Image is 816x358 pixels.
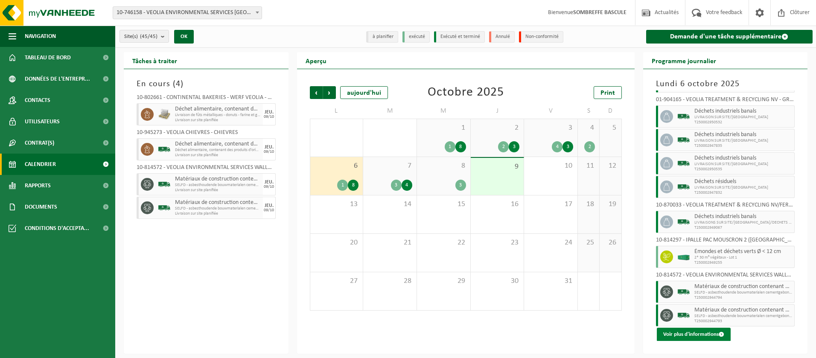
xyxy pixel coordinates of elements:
strong: SOMBREFFE BASCULE [573,9,627,16]
div: 09/10 [264,115,274,119]
span: 15 [421,200,466,209]
span: Livraison sur site planifiée [175,118,261,123]
span: 28 [367,277,412,286]
span: 21 [367,238,412,247]
span: 18 [582,200,595,209]
div: 09/10 [264,185,274,189]
td: D [600,103,621,119]
td: M [363,103,417,119]
span: SELFD - asbesthoudende bouwmaterialen cementgebonden (HGB) [694,314,793,319]
span: Émondes et déchets verts Ø < 12 cm [694,248,793,255]
span: T250002944794 [694,295,793,300]
img: BL-SO-LV [677,285,690,298]
span: Rapports [25,175,51,196]
span: 6 [315,161,359,171]
span: 12 [604,161,617,171]
span: LIVRAISONS SUR SITE/[GEOGRAPHIC_DATA]/DECHETS FERRERO [694,220,793,225]
span: Site(s) [124,30,157,43]
div: 01-904165 - VEOLIA TREATMENT & RECYCLING NV - GRÂCE-HOLLOGNE [656,97,795,105]
div: 3 [455,180,466,191]
a: Print [594,86,622,99]
div: 09/10 [264,208,274,212]
img: BL-SO-LV [158,201,171,214]
img: HK-XC-30-GN-00 [677,254,690,260]
span: 7 [367,161,412,171]
span: Données de l'entrepr... [25,68,90,90]
span: Déchet alimentaire, contenant des produits d'origine animale, non emballé, catégorie 3 [175,141,261,148]
span: Déchet alimentaire, contenant des produits d'origine animale [175,148,261,153]
span: Navigation [25,26,56,47]
div: 10-814297 - IPALLE PAC MOUSCRON 2 ([GEOGRAPHIC_DATA]) - DOTTIGNIES [656,237,795,246]
div: 8 [455,141,466,152]
span: 19 [604,200,617,209]
div: 3 [562,141,573,152]
span: Livraison sur site planifiée [175,188,261,193]
td: L [310,103,364,119]
count: (45/45) [140,34,157,39]
li: Annulé [489,31,515,43]
img: BL-SO-LV [158,178,171,191]
span: 27 [315,277,359,286]
span: 30 [475,277,520,286]
button: OK [174,30,194,44]
span: T250002949067 [694,225,793,230]
div: Octobre 2025 [428,86,504,99]
span: 4 [176,80,181,88]
span: Contacts [25,90,50,111]
td: V [524,103,578,119]
li: Non-conformité [519,31,563,43]
img: BL-SO-LV [677,157,690,170]
span: Matériaux de construction contenant de l'amiante lié au ciment (non friable) [175,199,261,206]
li: à planifier [366,31,398,43]
span: 14 [367,200,412,209]
span: LIVRAISON SUR SITE/[GEOGRAPHIC_DATA] [694,115,793,120]
div: 10-814572 - VEOLIA ENVIRONMENTAL SERVICES WALLONIE - DIVERSE KLANTEN - GRÂCE-HOLLOGNE [137,165,276,173]
div: JEU. [265,145,274,150]
span: Matériaux de construction contenant de l'amiante lié au ciment (non friable) [694,283,793,290]
span: 25 [582,238,595,247]
span: Livraison de fûts métalliques - donuts - farine et graisse [175,113,261,118]
div: JEU. [265,203,274,208]
span: 13 [315,200,359,209]
span: SELFD - asbesthoudende bouwmaterialen cementgebonden (HGB) [694,290,793,295]
span: 23 [475,238,520,247]
span: Matériaux de construction contenant de l'amiante lié au ciment (non friable) [175,176,261,183]
img: BL-SO-LV [677,134,690,146]
span: Tableau de bord [25,47,71,68]
h2: Tâches à traiter [124,52,186,69]
img: BL-SO-LV [677,110,690,123]
span: T250002947832 [694,190,793,195]
span: Déchets résiduels [694,178,793,185]
div: JEU. [265,110,274,115]
span: SELFD - asbesthoudende bouwmaterialen cementgebonden (HGB) [175,206,261,211]
span: Matériaux de construction contenant de l'amiante lié au ciment (non friable) [694,307,793,314]
span: Documents [25,196,57,218]
span: Livraison sur site planifiée [175,153,261,158]
img: BL-SO-LV [677,180,690,193]
span: Déchets industriels banals [694,108,793,115]
div: 4 [552,141,562,152]
div: JEU. [265,180,274,185]
span: 24 [528,238,573,247]
span: 5 [604,123,617,133]
button: Voir plus d'informations [657,328,731,341]
span: Déchets industriels banals [694,213,793,220]
div: 2 [498,141,509,152]
img: BL-SO-LV [677,309,690,322]
span: 4 [582,123,595,133]
img: BL-SO-LV [677,215,690,228]
div: 10-870033 - VEOLIA TREATMENT & RECYCLING NV/FERRERO - GRÂCE-HOLLOGNE [656,202,795,211]
span: Déchet alimentaire, contenant des produits d'origine animale, emballage mélangé (sans verre), cat 3 [175,106,261,113]
h2: Aperçu [297,52,335,69]
span: 10-746158 - VEOLIA ENVIRONMENTAL SERVICES WALLONIE - GRÂCE-HOLLOGNE [113,7,262,19]
div: aujourd'hui [340,86,388,99]
span: 9 [475,162,520,172]
div: 4 [402,180,412,191]
span: 11 [582,161,595,171]
img: LP-PA-00000-WDN-11 [158,108,171,121]
span: 8 [421,161,466,171]
span: 17 [528,200,573,209]
div: 09/10 [264,150,274,154]
img: BL-SO-LV [158,143,171,156]
h3: Lundi 6 octobre 2025 [656,78,795,90]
